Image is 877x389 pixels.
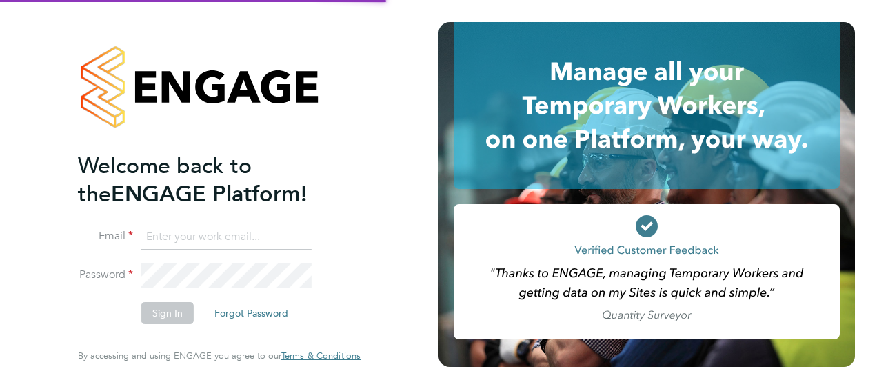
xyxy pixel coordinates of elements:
label: Email [78,229,133,243]
button: Forgot Password [203,302,299,324]
button: Sign In [141,302,194,324]
a: Terms & Conditions [281,350,361,361]
label: Password [78,268,133,282]
span: Terms & Conditions [281,350,361,361]
span: Welcome back to the [78,152,252,208]
span: By accessing and using ENGAGE you agree to our [78,350,361,361]
input: Enter your work email... [141,225,312,250]
h2: ENGAGE Platform! [78,152,347,208]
